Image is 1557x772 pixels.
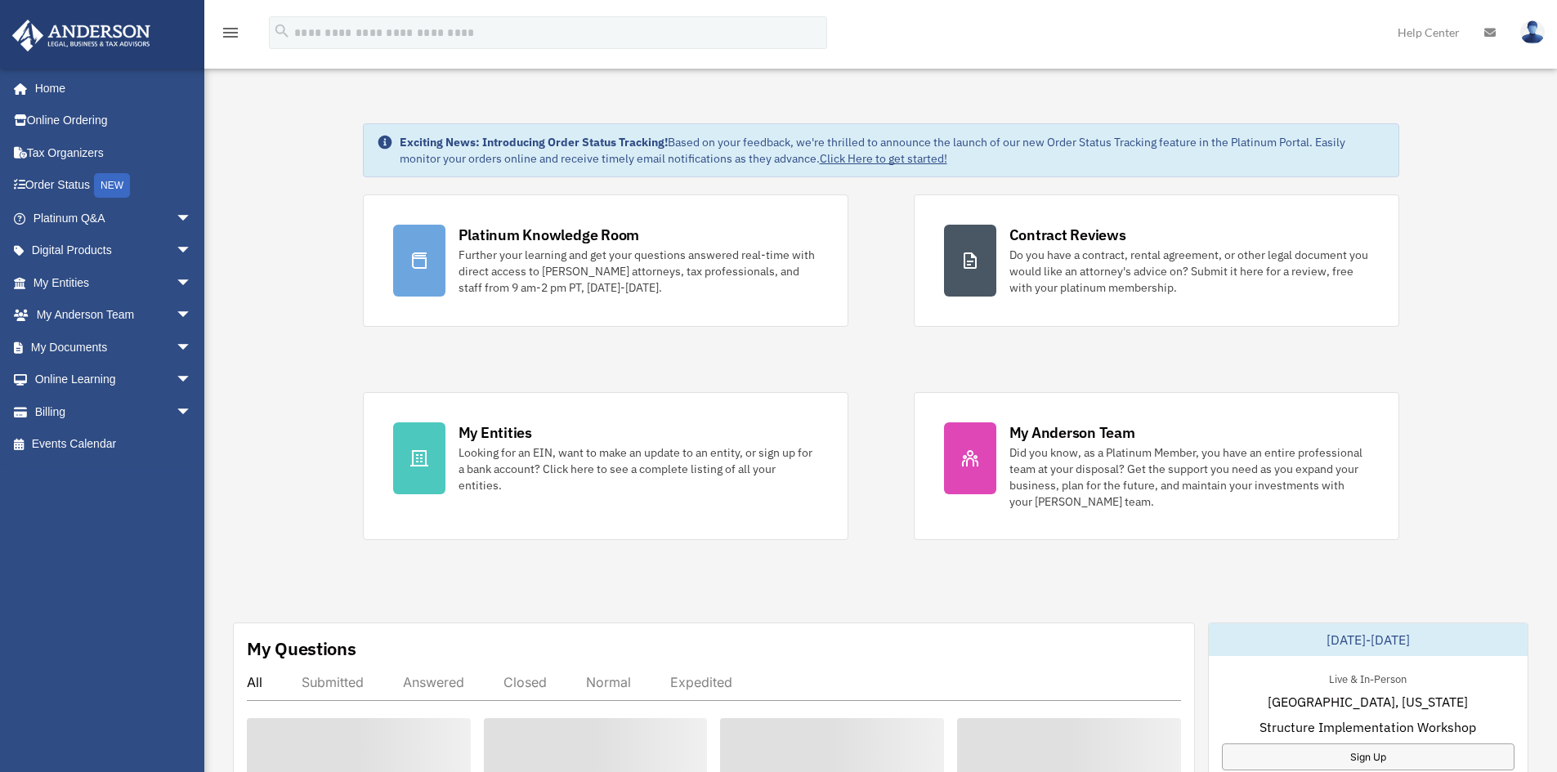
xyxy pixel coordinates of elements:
[1009,225,1126,245] div: Contract Reviews
[11,299,217,332] a: My Anderson Teamarrow_drop_down
[363,194,848,327] a: Platinum Knowledge Room Further your learning and get your questions answered real-time with dire...
[11,169,217,203] a: Order StatusNEW
[11,395,217,428] a: Billingarrow_drop_down
[11,266,217,299] a: My Entitiesarrow_drop_down
[11,136,217,169] a: Tax Organizers
[11,428,217,461] a: Events Calendar
[1009,422,1135,443] div: My Anderson Team
[914,392,1399,540] a: My Anderson Team Did you know, as a Platinum Member, you have an entire professional team at your...
[400,134,1385,167] div: Based on your feedback, we're thrilled to announce the launch of our new Order Status Tracking fe...
[503,674,547,690] div: Closed
[914,194,1399,327] a: Contract Reviews Do you have a contract, rental agreement, or other legal document you would like...
[1259,717,1476,737] span: Structure Implementation Workshop
[7,20,155,51] img: Anderson Advisors Platinum Portal
[363,392,848,540] a: My Entities Looking for an EIN, want to make an update to an entity, or sign up for a bank accoun...
[221,23,240,42] i: menu
[176,364,208,397] span: arrow_drop_down
[176,266,208,300] span: arrow_drop_down
[273,22,291,40] i: search
[1222,743,1514,770] a: Sign Up
[586,674,631,690] div: Normal
[1520,20,1545,44] img: User Pic
[820,151,947,166] a: Click Here to get started!
[459,247,818,296] div: Further your learning and get your questions answered real-time with direct access to [PERSON_NAM...
[670,674,732,690] div: Expedited
[176,395,208,429] span: arrow_drop_down
[403,674,464,690] div: Answered
[11,331,217,364] a: My Documentsarrow_drop_down
[459,225,640,245] div: Platinum Knowledge Room
[400,135,668,149] strong: Exciting News: Introducing Order Status Tracking!
[459,444,818,493] div: Looking for an EIN, want to make an update to an entity, or sign up for a bank account? Click her...
[11,234,217,267] a: Digital Productsarrow_drop_down
[1316,669,1420,686] div: Live & In-Person
[11,105,217,137] a: Online Ordering
[1009,444,1369,510] div: Did you know, as a Platinum Member, you have an entire professional team at your disposal? Get th...
[221,29,240,42] a: menu
[247,636,356,661] div: My Questions
[94,173,130,198] div: NEW
[302,674,364,690] div: Submitted
[176,202,208,235] span: arrow_drop_down
[1009,247,1369,296] div: Do you have a contract, rental agreement, or other legal document you would like an attorney's ad...
[247,674,262,690] div: All
[176,299,208,332] span: arrow_drop_down
[11,364,217,396] a: Online Learningarrow_drop_down
[1209,623,1528,656] div: [DATE]-[DATE]
[11,72,208,105] a: Home
[176,234,208,268] span: arrow_drop_down
[11,202,217,234] a: Platinum Q&Aarrow_drop_down
[176,331,208,364] span: arrow_drop_down
[1268,692,1468,712] span: [GEOGRAPHIC_DATA], [US_STATE]
[459,422,532,443] div: My Entities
